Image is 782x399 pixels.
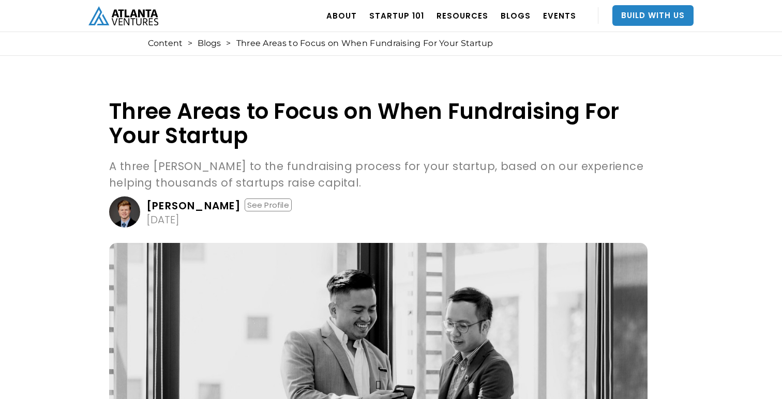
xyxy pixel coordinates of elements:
a: Blogs [198,38,221,49]
h1: Three Areas to Focus on When Fundraising For Your Startup [109,99,648,148]
a: ABOUT [326,1,357,30]
a: BLOGS [501,1,531,30]
a: Build With Us [612,5,694,26]
a: RESOURCES [437,1,488,30]
div: [DATE] [146,214,179,225]
p: A three [PERSON_NAME] to the fundraising process for your startup, based on our experience helpin... [109,158,648,191]
a: Startup 101 [369,1,424,30]
div: Three Areas to Focus on When Fundraising For Your Startup [236,38,493,49]
div: [PERSON_NAME] [146,201,242,211]
div: See Profile [245,198,292,211]
div: > [188,38,192,49]
a: [PERSON_NAME]See Profile[DATE] [109,196,648,227]
a: EVENTS [543,1,576,30]
div: > [226,38,231,49]
a: Content [148,38,183,49]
